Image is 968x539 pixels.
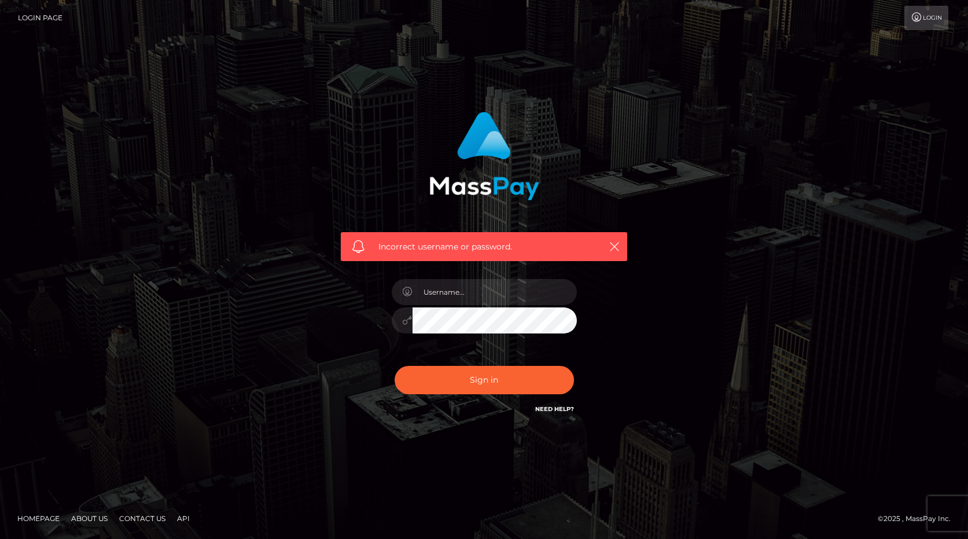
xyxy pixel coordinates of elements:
a: Login Page [18,6,62,30]
button: Sign in [395,366,574,394]
a: Login [904,6,948,30]
span: Incorrect username or password. [378,241,590,253]
input: Username... [413,279,577,305]
a: Need Help? [535,405,574,413]
img: MassPay Login [429,112,539,200]
a: Homepage [13,509,64,527]
a: API [172,509,194,527]
a: Contact Us [115,509,170,527]
a: About Us [67,509,112,527]
div: © 2025 , MassPay Inc. [878,512,959,525]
